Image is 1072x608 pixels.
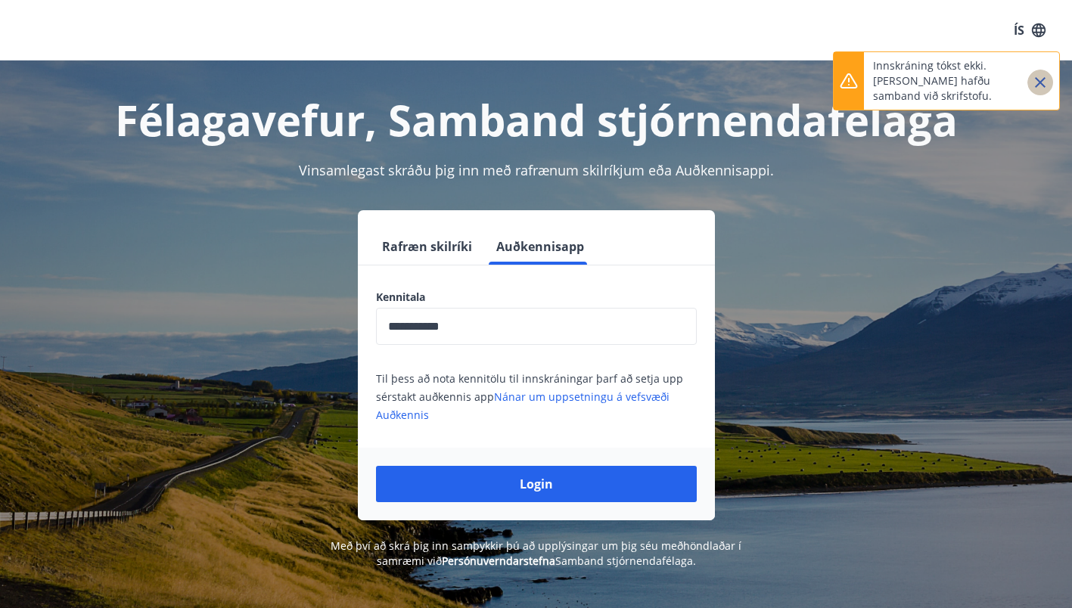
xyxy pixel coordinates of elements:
[376,389,670,422] a: Nánar um uppsetningu á vefsvæði Auðkennis
[376,290,697,305] label: Kennitala
[1005,17,1054,44] button: ÍS
[376,371,683,422] span: Til þess að nota kennitölu til innskráningar þarf að setja upp sérstakt auðkennis app
[376,228,478,265] button: Rafræn skilríki
[18,91,1054,148] h1: Félagavefur, Samband stjórnendafélaga
[490,228,590,265] button: Auðkennisapp
[442,554,555,568] a: Persónuverndarstefna
[299,161,774,179] span: Vinsamlegast skráðu þig inn með rafrænum skilríkjum eða Auðkennisappi.
[376,466,697,502] button: Login
[873,58,1006,104] p: Innskráning tókst ekki. [PERSON_NAME] hafðu samband við skrifstofu.
[1027,70,1053,95] button: Close
[331,538,741,568] span: Með því að skrá þig inn samþykkir þú að upplýsingar um þig séu meðhöndlaðar í samræmi við Samband...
